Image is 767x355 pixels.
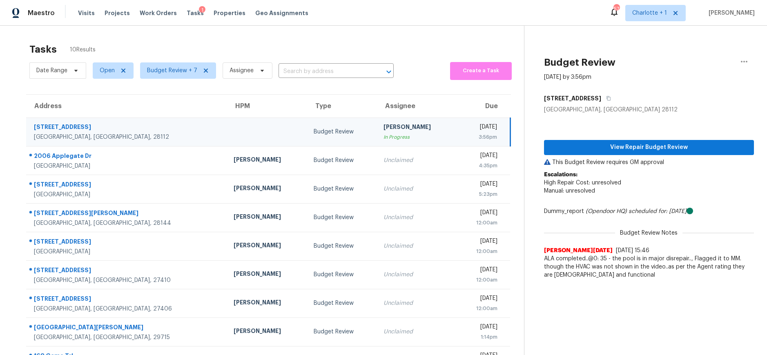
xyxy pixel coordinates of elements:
[463,237,497,247] div: [DATE]
[34,180,221,191] div: [STREET_ADDRESS]
[314,299,371,307] div: Budget Review
[613,5,619,13] div: 57
[255,9,308,17] span: Geo Assignments
[34,219,221,227] div: [GEOGRAPHIC_DATA], [GEOGRAPHIC_DATA], 28144
[463,333,497,341] div: 1:14pm
[544,158,754,166] p: This Budget Review requires GM approval
[616,248,649,253] span: [DATE] 15:46
[314,242,371,250] div: Budget Review
[450,62,511,80] button: Create a Task
[463,304,497,313] div: 12:00am
[279,65,371,78] input: Search by address
[314,213,371,222] div: Budget Review
[463,247,497,255] div: 12:00am
[234,327,300,337] div: [PERSON_NAME]
[29,45,57,53] h2: Tasks
[463,276,497,284] div: 12:00am
[383,242,450,250] div: Unclaimed
[383,328,450,336] div: Unclaimed
[615,229,682,237] span: Budget Review Notes
[234,213,300,223] div: [PERSON_NAME]
[586,209,627,214] i: (Opendoor HQ)
[34,123,221,133] div: [STREET_ADDRESS]
[34,248,221,256] div: [GEOGRAPHIC_DATA]
[34,162,221,170] div: [GEOGRAPHIC_DATA]
[34,237,221,248] div: [STREET_ADDRESS]
[34,295,221,305] div: [STREET_ADDRESS]
[457,95,510,118] th: Due
[463,266,497,276] div: [DATE]
[383,66,395,78] button: Open
[544,94,601,102] h5: [STREET_ADDRESS]
[383,133,450,141] div: In Progress
[214,9,245,17] span: Properties
[34,266,221,276] div: [STREET_ADDRESS]
[383,213,450,222] div: Unclaimed
[105,9,130,17] span: Projects
[463,123,497,133] div: [DATE]
[544,140,754,155] button: View Repair Budget Review
[383,156,450,164] div: Unclaimed
[187,10,204,16] span: Tasks
[544,207,754,215] div: Dummy_report
[227,95,307,118] th: HPM
[34,323,221,333] div: [GEOGRAPHIC_DATA][PERSON_NAME]
[463,209,497,219] div: [DATE]
[100,67,115,75] span: Open
[463,190,497,198] div: 5:23pm
[383,123,450,133] div: [PERSON_NAME]
[544,180,621,186] span: High Repair Cost: unresolved
[544,246,613,255] span: [PERSON_NAME][DATE]
[314,156,371,164] div: Budget Review
[234,155,300,166] div: [PERSON_NAME]
[28,9,55,17] span: Maestro
[34,209,221,219] div: [STREET_ADDRESS][PERSON_NAME]
[314,328,371,336] div: Budget Review
[544,58,615,67] h2: Budget Review
[36,67,67,75] span: Date Range
[463,323,497,333] div: [DATE]
[454,66,507,75] span: Create a Task
[544,106,754,114] div: [GEOGRAPHIC_DATA], [GEOGRAPHIC_DATA] 28112
[34,305,221,313] div: [GEOGRAPHIC_DATA], [GEOGRAPHIC_DATA], 27406
[544,188,595,194] span: Manual: unresolved
[544,255,754,279] span: ALA completed..@0: 35 - the pool is in major disrepair.., Flagged it to MM. though the HVAC was n...
[463,162,497,170] div: 4:35pm
[234,184,300,194] div: [PERSON_NAME]
[234,270,300,280] div: [PERSON_NAME]
[383,271,450,279] div: Unclaimed
[140,9,177,17] span: Work Orders
[34,133,221,141] div: [GEOGRAPHIC_DATA], [GEOGRAPHIC_DATA], 28112
[629,209,687,214] i: scheduled for: [DATE]
[26,95,227,118] th: Address
[544,73,591,81] div: [DATE] by 3:56pm
[34,333,221,342] div: [GEOGRAPHIC_DATA], [GEOGRAPHIC_DATA], 29715
[705,9,755,17] span: [PERSON_NAME]
[544,172,577,177] b: Escalations:
[307,95,377,118] th: Type
[147,67,197,75] span: Budget Review + 7
[551,142,747,153] span: View Repair Budget Review
[70,46,96,54] span: 10 Results
[463,151,497,162] div: [DATE]
[377,95,457,118] th: Assignee
[34,191,221,199] div: [GEOGRAPHIC_DATA]
[463,219,497,227] div: 12:00am
[34,152,221,162] div: 2006 Applegate Dr
[383,185,450,193] div: Unclaimed
[463,294,497,304] div: [DATE]
[463,133,497,141] div: 3:56pm
[314,271,371,279] div: Budget Review
[78,9,95,17] span: Visits
[601,91,612,106] button: Copy Address
[632,9,667,17] span: Charlotte + 1
[230,67,254,75] span: Assignee
[199,6,205,14] div: 1
[314,185,371,193] div: Budget Review
[383,299,450,307] div: Unclaimed
[234,241,300,251] div: [PERSON_NAME]
[463,180,497,190] div: [DATE]
[34,276,221,284] div: [GEOGRAPHIC_DATA], [GEOGRAPHIC_DATA], 27410
[314,128,371,136] div: Budget Review
[234,298,300,308] div: [PERSON_NAME]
